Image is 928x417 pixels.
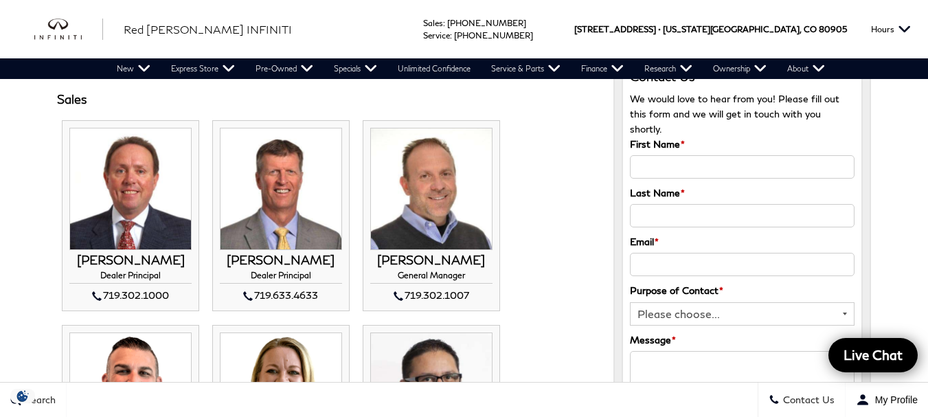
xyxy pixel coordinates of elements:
[57,93,593,106] h3: Sales
[69,271,192,284] h4: Dealer Principal
[370,287,493,304] div: 719.302.1007
[846,383,928,417] button: Open user profile menu
[630,185,685,201] label: Last Name
[220,128,342,250] img: MIKE JORGENSEN
[21,394,56,406] span: Search
[423,18,443,28] span: Sales
[220,287,342,304] div: 719.633.4633
[7,389,38,403] section: Click to Open Cookie Consent Modal
[870,394,918,405] span: My Profile
[220,253,342,267] h3: [PERSON_NAME]
[777,58,835,79] a: About
[387,58,481,79] a: Unlimited Confidence
[447,18,526,28] a: [PHONE_NUMBER]
[370,128,493,250] img: JOHN ZUMBO
[69,128,192,250] img: THOM BUCKLEY
[220,271,342,284] h4: Dealer Principal
[630,234,659,249] label: Email
[324,58,387,79] a: Specials
[124,23,292,36] span: Red [PERSON_NAME] INFINITI
[161,58,245,79] a: Express Store
[423,30,450,41] span: Service
[703,58,777,79] a: Ownership
[106,58,835,79] nav: Main Navigation
[630,93,839,135] span: We would love to hear from you! Please fill out this form and we will get in touch with you shortly.
[630,137,685,152] label: First Name
[454,30,533,41] a: [PHONE_NUMBER]
[837,346,909,363] span: Live Chat
[69,287,192,304] div: 719.302.1000
[630,283,723,298] label: Purpose of Contact
[828,338,918,372] a: Live Chat
[370,271,493,284] h4: General Manager
[634,58,703,79] a: Research
[34,19,103,41] a: infiniti
[450,30,452,41] span: :
[106,58,161,79] a: New
[69,253,192,267] h3: [PERSON_NAME]
[780,394,835,406] span: Contact Us
[630,333,676,348] label: Message
[571,58,634,79] a: Finance
[7,389,38,403] img: Opt-Out Icon
[34,19,103,41] img: INFINITI
[443,18,445,28] span: :
[124,21,292,38] a: Red [PERSON_NAME] INFINITI
[57,56,593,79] h1: Meet Our Staff
[481,58,571,79] a: Service & Parts
[370,253,493,267] h3: [PERSON_NAME]
[574,24,847,34] a: [STREET_ADDRESS] • [US_STATE][GEOGRAPHIC_DATA], CO 80905
[245,58,324,79] a: Pre-Owned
